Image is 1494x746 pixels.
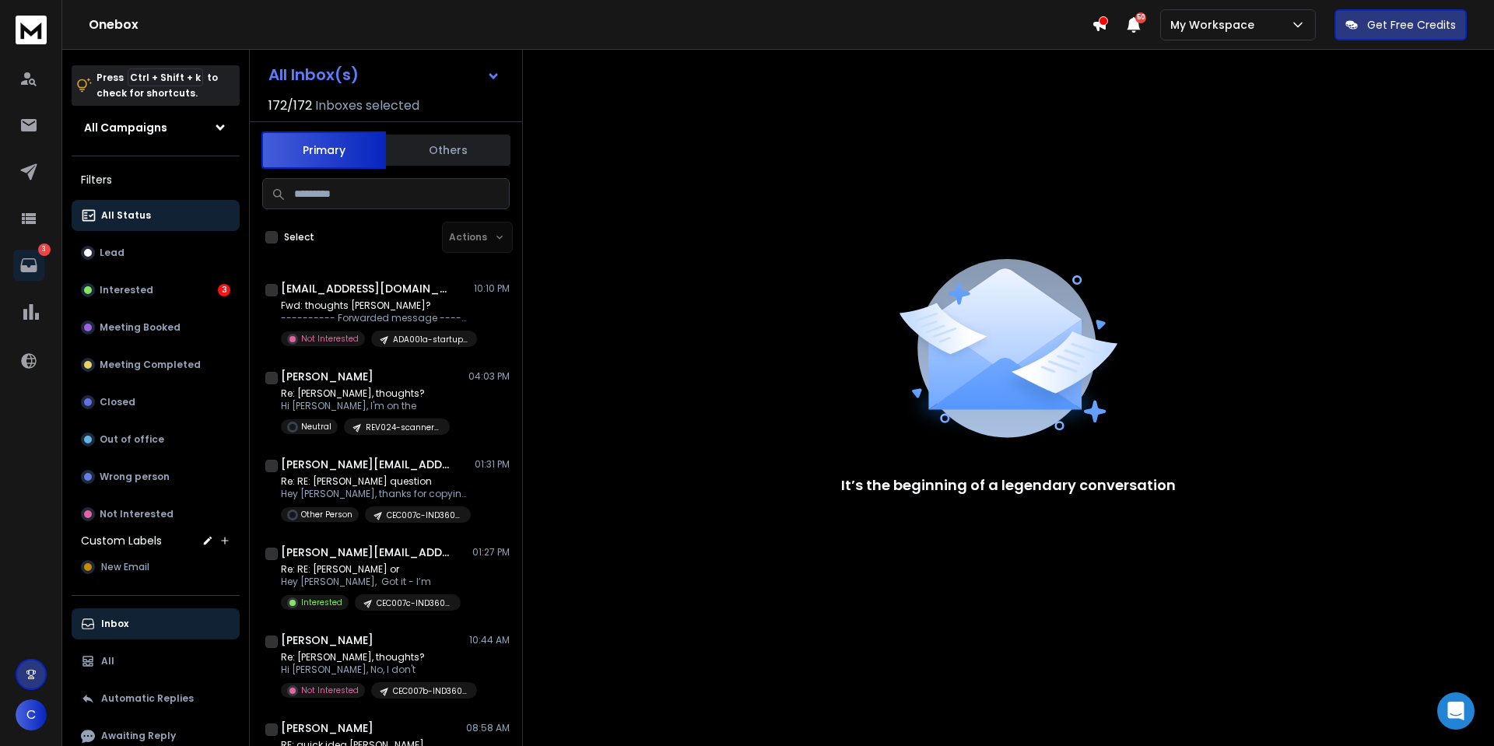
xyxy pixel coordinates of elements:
[268,96,312,115] span: 172 / 172
[72,237,240,268] button: Lead
[301,333,359,345] p: Not Interested
[101,692,194,705] p: Automatic Replies
[281,720,373,736] h1: [PERSON_NAME]
[101,730,176,742] p: Awaiting Reply
[72,424,240,455] button: Out of office
[841,475,1176,496] p: It’s the beginning of a legendary conversation
[469,634,510,646] p: 10:44 AM
[81,533,162,548] h3: Custom Labels
[101,655,114,667] p: All
[1170,17,1261,33] p: My Workspace
[366,422,440,433] p: REV024-scanners-marine-nonOL
[301,685,359,696] p: Not Interested
[1367,17,1456,33] p: Get Free Credits
[261,131,386,169] button: Primary
[100,508,174,520] p: Not Interested
[281,664,468,676] p: Hi [PERSON_NAME], No, I don't
[281,576,461,588] p: Hey [PERSON_NAME], Got it - I’m
[84,120,167,135] h1: All Campaigns
[472,546,510,559] p: 01:27 PM
[72,499,240,530] button: Not Interested
[256,59,513,90] button: All Inbox(s)
[72,169,240,191] h3: Filters
[281,632,373,648] h1: [PERSON_NAME]
[100,321,181,334] p: Meeting Booked
[72,461,240,492] button: Wrong person
[281,563,461,576] p: Re: RE: [PERSON_NAME] or
[281,488,468,500] p: Hey [PERSON_NAME], thanks for copying
[281,312,468,324] p: ---------- Forwarded message --------- From: [PERSON_NAME]
[281,651,468,664] p: Re: [PERSON_NAME], thoughts?
[100,396,135,408] p: Closed
[72,608,240,639] button: Inbox
[301,421,331,433] p: Neutral
[72,200,240,231] button: All Status
[16,699,47,730] button: C
[38,243,51,256] p: 3
[281,299,468,312] p: Fwd: thoughts [PERSON_NAME]?
[281,400,450,412] p: Hi [PERSON_NAME], I'm on the
[13,250,44,281] a: 3
[72,552,240,583] button: New Email
[387,510,461,521] p: CEC007c-IND360-integrators-bucket3
[128,68,203,86] span: Ctrl + Shift + k
[72,683,240,714] button: Automatic Replies
[1334,9,1467,40] button: Get Free Credits
[284,231,314,243] label: Select
[386,133,510,167] button: Others
[72,349,240,380] button: Meeting Completed
[393,334,468,345] p: ADA001a-startups-30dayprototype
[100,359,201,371] p: Meeting Completed
[475,458,510,471] p: 01:31 PM
[268,67,359,82] h1: All Inbox(s)
[16,16,47,44] img: logo
[101,618,128,630] p: Inbox
[72,275,240,306] button: Interested3
[89,16,1092,34] h1: Onebox
[281,475,468,488] p: Re: RE: [PERSON_NAME] question
[301,597,342,608] p: Interested
[72,112,240,143] button: All Campaigns
[72,646,240,677] button: All
[281,387,450,400] p: Re: [PERSON_NAME], thoughts?
[315,96,419,115] h3: Inboxes selected
[101,209,151,222] p: All Status
[474,282,510,295] p: 10:10 PM
[100,247,124,259] p: Lead
[281,281,452,296] h1: [EMAIL_ADDRESS][DOMAIN_NAME]
[466,722,510,734] p: 08:58 AM
[281,457,452,472] h1: [PERSON_NAME][EMAIL_ADDRESS][PERSON_NAME][DOMAIN_NAME] +2
[1437,692,1475,730] div: Open Intercom Messenger
[96,70,218,101] p: Press to check for shortcuts.
[72,312,240,343] button: Meeting Booked
[468,370,510,383] p: 04:03 PM
[100,471,170,483] p: Wrong person
[218,284,230,296] div: 3
[281,545,452,560] h1: [PERSON_NAME][EMAIL_ADDRESS][DOMAIN_NAME]
[377,597,451,609] p: CEC007c-IND360-integrators-bucket3
[100,284,153,296] p: Interested
[1135,12,1146,23] span: 50
[393,685,468,697] p: CEC007b-IND360-integrators-bucket2
[100,433,164,446] p: Out of office
[72,387,240,418] button: Closed
[101,561,149,573] span: New Email
[301,509,352,520] p: Other Person
[281,369,373,384] h1: [PERSON_NAME]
